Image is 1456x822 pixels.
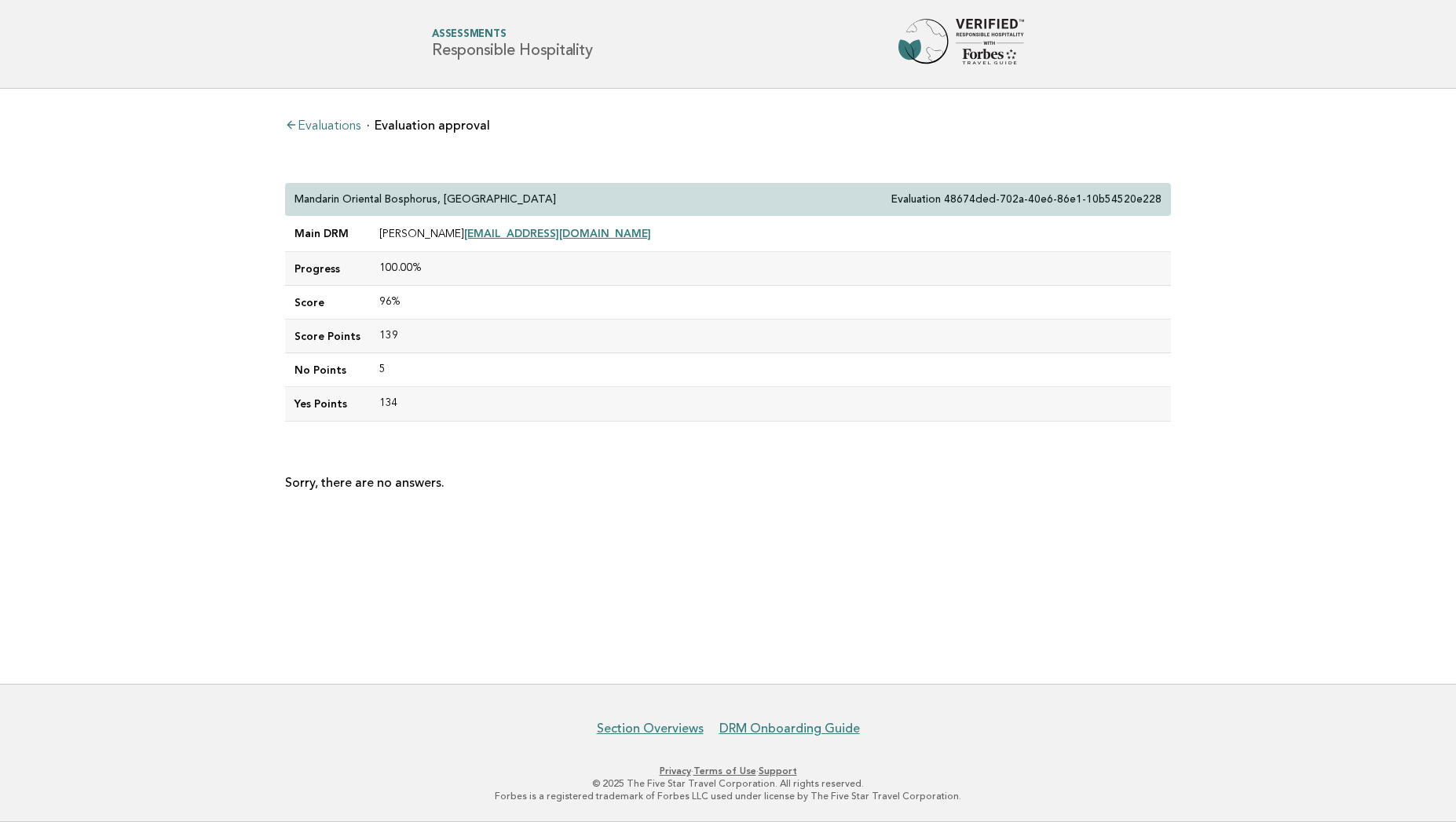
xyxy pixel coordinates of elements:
[898,19,1024,69] img: Forbes Travel Guide
[432,30,592,40] span: Assessments
[370,320,1171,353] td: 139
[285,217,370,252] td: Main DRM
[285,286,370,320] td: Score
[294,192,556,206] p: Mandarin Oriental Bosphorus, [GEOGRAPHIC_DATA]
[370,252,1171,286] td: 100.00%
[370,217,1171,252] td: [PERSON_NAME]
[285,387,370,421] td: Yes Points
[693,765,756,776] a: Terms of Use
[891,192,1162,206] p: Evaluation 48674ded-702a-40e6-86e1-10b54520e228
[247,777,1209,790] p: © 2025 The Five Star Travel Corporation. All rights reserved.
[432,30,592,59] h1: Responsible Hospitality
[367,119,490,132] li: Evaluation approval
[370,286,1171,320] td: 96%
[285,252,370,286] td: Progress
[597,721,704,736] a: Section Overviews
[247,765,1209,777] p: · ·
[285,472,1171,494] p: Sorry, there are no answers.
[464,227,651,239] a: [EMAIL_ADDRESS][DOMAIN_NAME]
[285,120,360,133] a: Evaluations
[370,353,1171,387] td: 5
[719,721,860,736] a: DRM Onboarding Guide
[285,353,370,387] td: No Points
[285,320,370,353] td: Score Points
[759,765,797,776] a: Support
[247,790,1209,802] p: Forbes is a registered trademark of Forbes LLC used under license by The Five Star Travel Corpora...
[370,387,1171,421] td: 134
[660,765,691,776] a: Privacy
